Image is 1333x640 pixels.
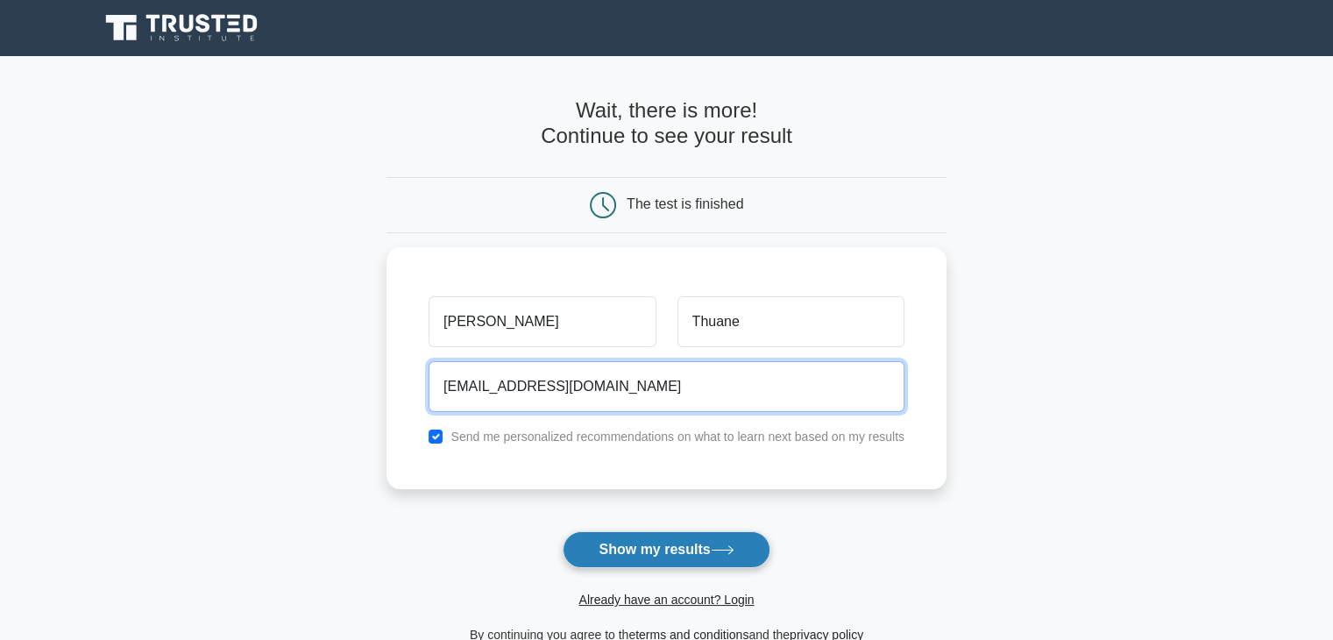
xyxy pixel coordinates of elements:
input: Last name [677,296,904,347]
h4: Wait, there is more! Continue to see your result [386,98,947,149]
button: Show my results [563,531,769,568]
div: The test is finished [627,196,743,211]
input: Email [429,361,904,412]
input: First name [429,296,656,347]
a: Already have an account? Login [578,593,754,607]
label: Send me personalized recommendations on what to learn next based on my results [450,430,904,444]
